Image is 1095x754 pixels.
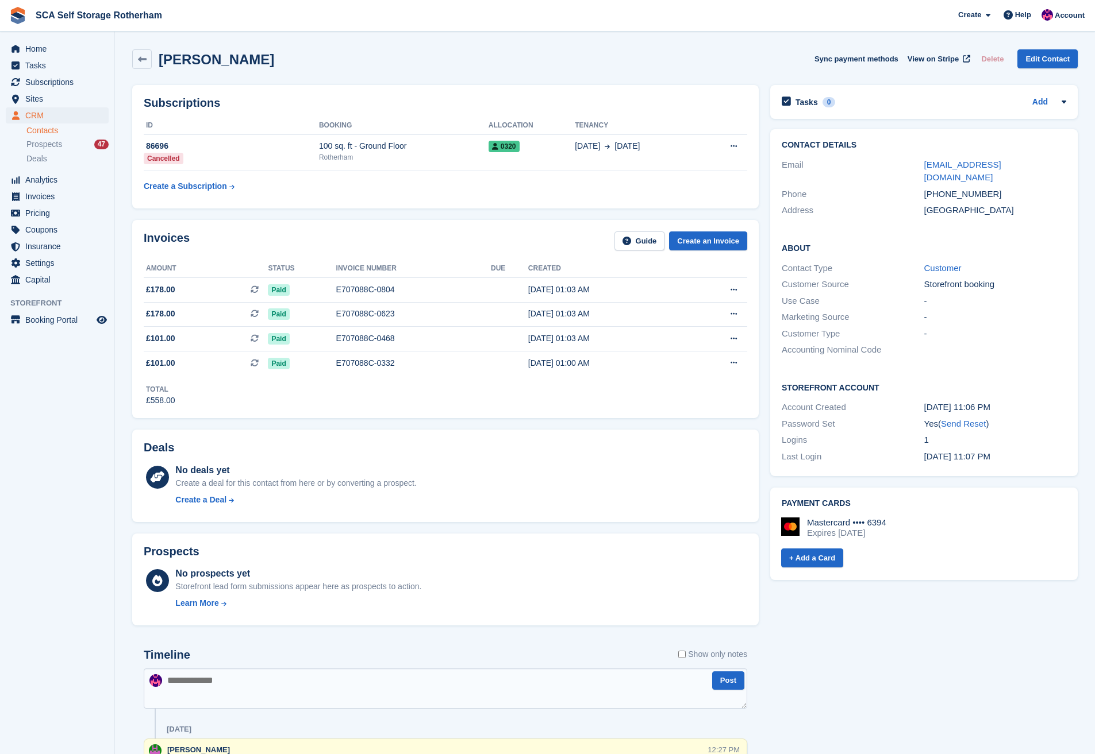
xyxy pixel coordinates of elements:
span: Paid [268,333,289,345]
a: menu [6,74,109,90]
th: Booking [319,117,489,135]
div: E707088C-0468 [336,332,491,345]
span: Invoices [25,188,94,204]
a: menu [6,188,109,204]
span: Paid [268,308,289,320]
h2: Subscriptions [144,96,747,110]
a: Edit Contact [1017,49,1078,68]
h2: Deals [144,441,174,454]
button: Sync payment methods [814,49,898,68]
span: Capital [25,272,94,288]
div: 86696 [144,140,319,152]
h2: Timeline [144,648,190,662]
div: Email [782,158,924,184]
div: Storefront booking [924,278,1066,291]
div: Marketing Source [782,311,924,324]
a: Contacts [26,125,109,136]
div: No deals yet [175,463,416,477]
span: Deals [26,153,47,164]
a: menu [6,312,109,328]
th: Status [268,260,336,278]
label: Show only notes [678,648,747,660]
h2: Prospects [144,545,199,558]
div: Address [782,204,924,217]
div: Customer Type [782,327,924,341]
a: menu [6,272,109,288]
div: Use Case [782,295,924,308]
div: Create a Subscription [144,180,227,192]
div: Logins [782,434,924,447]
time: 2025-05-19 22:07:26 UTC [924,451,991,461]
div: - [924,311,1066,324]
div: 1 [924,434,1066,447]
div: [DATE] 01:00 AM [528,357,686,369]
th: Created [528,260,686,278]
span: Booking Portal [25,312,94,328]
th: Invoice number [336,260,491,278]
span: [DATE] [614,140,640,152]
div: [DATE] 01:03 AM [528,308,686,320]
th: Amount [144,260,268,278]
span: £101.00 [146,332,175,345]
a: menu [6,41,109,57]
div: [PHONE_NUMBER] [924,188,1066,201]
div: Yes [924,417,1066,431]
div: - [924,327,1066,341]
a: menu [6,91,109,107]
a: Guide [614,231,665,250]
div: Storefront lead form submissions appear here as prospects to action. [175,581,421,593]
div: 0 [823,97,836,107]
div: [DATE] [167,725,191,734]
a: Deals [26,153,109,165]
a: menu [6,205,109,221]
span: Subscriptions [25,74,94,90]
span: Prospects [26,139,62,150]
span: Tasks [25,57,94,74]
div: Create a deal for this contact from here or by converting a prospect. [175,477,416,489]
h2: About [782,242,1066,253]
h2: Contact Details [782,141,1066,150]
div: Expires [DATE] [807,528,886,538]
a: Add [1032,96,1048,109]
div: Phone [782,188,924,201]
span: Sites [25,91,94,107]
a: Customer [924,263,962,273]
span: Analytics [25,172,94,188]
span: Paid [268,358,289,369]
th: ID [144,117,319,135]
div: Cancelled [144,153,183,164]
h2: Storefront Account [782,381,1066,393]
div: - [924,295,1066,308]
span: [DATE] [575,140,600,152]
span: £101.00 [146,357,175,369]
a: [EMAIL_ADDRESS][DOMAIN_NAME] [924,160,1001,183]
img: Sam Chapman [1042,9,1053,21]
div: 47 [94,140,109,149]
div: [GEOGRAPHIC_DATA] [924,204,1066,217]
span: £178.00 [146,308,175,320]
h2: Payment cards [782,499,1066,508]
th: Allocation [489,117,575,135]
span: Create [958,9,981,21]
span: £178.00 [146,284,175,296]
div: Create a Deal [175,494,226,506]
a: Send Reset [941,419,986,428]
a: Create an Invoice [669,231,747,250]
img: stora-icon-8386f47178a22dfd0bd8f6a31ec36ba5ce8667c1dd55bd0f319d3a0aa187defe.svg [9,7,26,24]
a: Create a Subscription [144,176,235,197]
a: menu [6,238,109,254]
span: Coupons [25,222,94,238]
button: Post [712,671,744,690]
div: £558.00 [146,395,175,407]
div: E707088C-0332 [336,357,491,369]
div: E707088C-0804 [336,284,491,296]
a: Create a Deal [175,494,416,506]
a: Prospects 47 [26,138,109,150]
a: Learn More [175,597,421,609]
div: Account Created [782,401,924,414]
div: [DATE] 01:03 AM [528,284,686,296]
a: menu [6,172,109,188]
span: Insurance [25,238,94,254]
img: Sam Chapman [149,674,162,687]
span: CRM [25,107,94,123]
